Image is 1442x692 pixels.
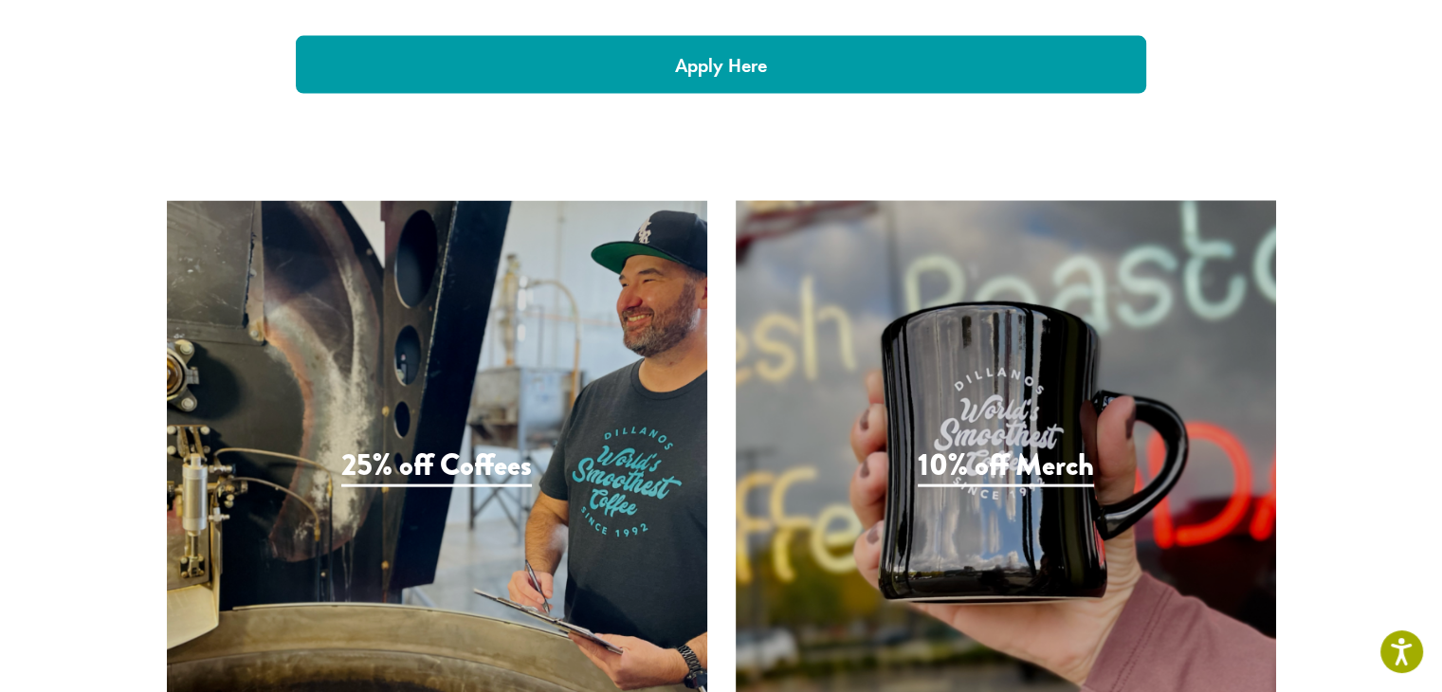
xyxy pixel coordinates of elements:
h3: 10% off Merch [918,447,1094,486]
a: Apply Here [296,36,1147,94]
strong: Apply Here [675,53,767,78]
h3: 25% off Coffees [341,447,532,486]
